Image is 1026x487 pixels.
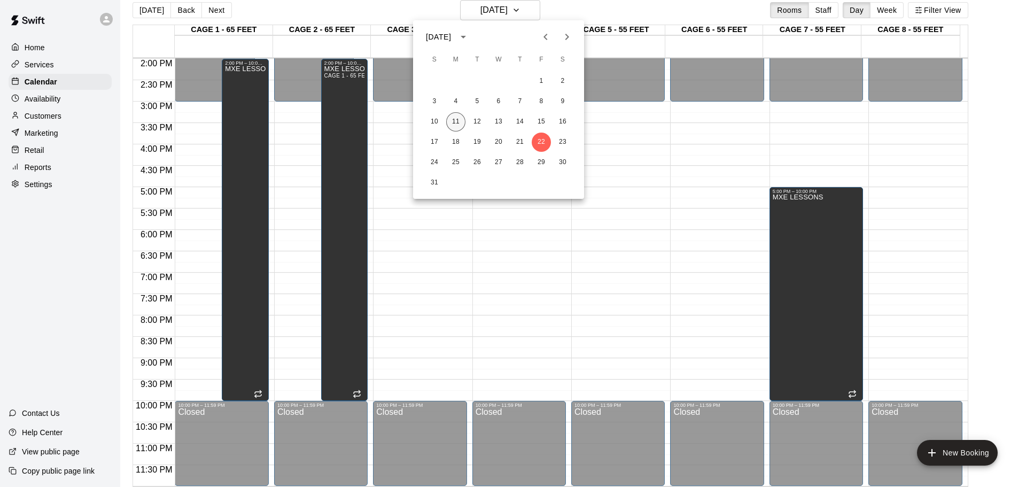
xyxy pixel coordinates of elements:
[468,112,487,132] button: 12
[468,133,487,152] button: 19
[553,133,572,152] button: 23
[425,133,444,152] button: 17
[532,92,551,111] button: 8
[425,92,444,111] button: 3
[446,133,465,152] button: 18
[510,92,530,111] button: 7
[489,133,508,152] button: 20
[532,49,551,71] span: Friday
[489,49,508,71] span: Wednesday
[553,112,572,132] button: 16
[532,133,551,152] button: 22
[446,49,465,71] span: Monday
[425,153,444,172] button: 24
[468,49,487,71] span: Tuesday
[446,112,465,132] button: 11
[553,72,572,91] button: 2
[489,92,508,111] button: 6
[553,153,572,172] button: 30
[532,112,551,132] button: 15
[446,153,465,172] button: 25
[510,112,530,132] button: 14
[489,153,508,172] button: 27
[425,112,444,132] button: 10
[532,153,551,172] button: 29
[556,26,578,48] button: Next month
[425,49,444,71] span: Sunday
[489,112,508,132] button: 13
[510,153,530,172] button: 28
[446,92,465,111] button: 4
[553,49,572,71] span: Saturday
[510,49,530,71] span: Thursday
[426,32,451,43] div: [DATE]
[468,153,487,172] button: 26
[454,28,472,46] button: calendar view is open, switch to year view
[425,173,444,192] button: 31
[510,133,530,152] button: 21
[468,92,487,111] button: 5
[532,72,551,91] button: 1
[553,92,572,111] button: 9
[535,26,556,48] button: Previous month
